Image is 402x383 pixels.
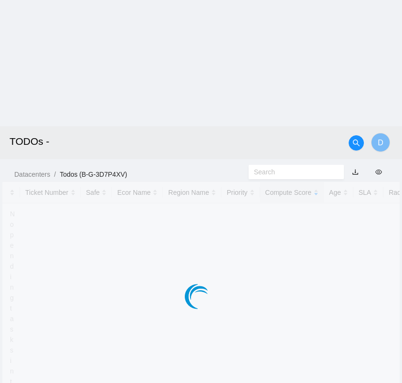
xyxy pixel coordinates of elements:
span: D [378,137,383,149]
input: Search [254,167,331,177]
h2: TODOs - [10,126,278,157]
span: / [54,171,56,178]
span: search [349,139,363,147]
button: D [371,133,390,152]
a: Todos (B-G-3D7P4XV) [60,171,127,178]
span: eye [375,169,382,175]
button: search [349,135,364,151]
button: download [345,164,366,180]
a: Datacenters [14,171,50,178]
